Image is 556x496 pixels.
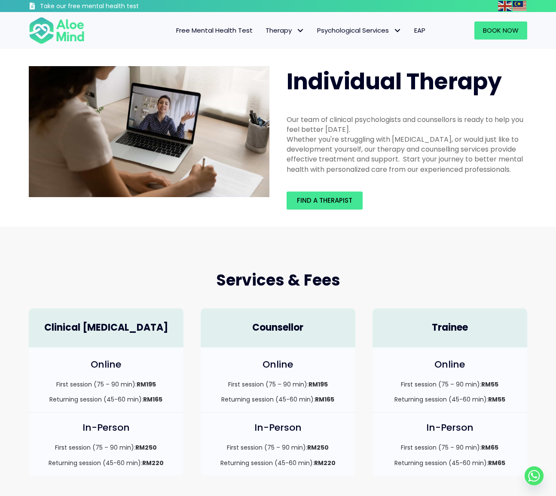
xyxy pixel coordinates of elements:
h3: Take our free mental health test [40,2,185,11]
span: Therapy: submenu [294,24,306,37]
h4: In-Person [37,421,175,435]
strong: RM65 [488,459,505,467]
p: First session (75 – 90 min): [381,443,519,452]
span: Psychological Services [317,26,401,35]
a: Take our free mental health test [29,2,185,12]
strong: RM250 [135,443,157,452]
strong: RM250 [307,443,329,452]
span: Services & Fees [216,269,340,291]
h4: Online [381,358,519,371]
nav: Menu [96,21,432,40]
strong: RM220 [314,459,336,467]
strong: RM55 [481,380,498,389]
h4: Online [37,358,175,371]
span: Free Mental Health Test [176,26,253,35]
span: Therapy [266,26,304,35]
p: Returning session (45-60 min): [209,459,347,467]
img: ms [513,1,526,11]
p: First session (75 – 90 min): [37,443,175,452]
a: Whatsapp [525,466,544,485]
p: First session (75 – 90 min): [209,443,347,452]
a: Malay [513,1,527,11]
p: First session (75 – 90 min): [381,380,519,389]
h4: In-Person [209,421,347,435]
p: Returning session (45-60 min): [381,459,519,467]
span: EAP [414,26,425,35]
strong: RM65 [481,443,498,452]
strong: RM220 [142,459,164,467]
p: Returning session (45-60 min): [37,459,175,467]
img: en [498,1,512,11]
span: Find a therapist [297,196,352,205]
strong: RM165 [315,395,334,404]
div: Our team of clinical psychologists and counsellors is ready to help you feel better [DATE]. [287,115,527,134]
strong: RM55 [488,395,505,404]
p: Returning session (45-60 min): [381,395,519,404]
span: Individual Therapy [287,66,502,97]
strong: RM165 [143,395,162,404]
h4: Clinical [MEDICAL_DATA] [37,321,175,335]
img: Aloe mind Logo [29,16,85,45]
p: First session (75 – 90 min): [37,380,175,389]
strong: RM195 [309,380,328,389]
a: Find a therapist [287,192,363,210]
h4: Counsellor [209,321,347,335]
div: Whether you're struggling with [MEDICAL_DATA], or would just like to development yourself, our th... [287,134,527,174]
p: First session (75 – 90 min): [209,380,347,389]
span: Psychological Services: submenu [391,24,403,37]
a: TherapyTherapy: submenu [259,21,311,40]
strong: RM195 [137,380,156,389]
a: Book Now [474,21,527,40]
p: Returning session (45-60 min): [209,395,347,404]
a: Psychological ServicesPsychological Services: submenu [311,21,408,40]
a: EAP [408,21,432,40]
p: Returning session (45-60 min): [37,395,175,404]
span: Book Now [483,26,519,35]
a: English [498,1,513,11]
h4: In-Person [381,421,519,435]
h4: Trainee [381,321,519,335]
a: Free Mental Health Test [170,21,259,40]
h4: Online [209,358,347,371]
img: Therapy online individual [29,66,269,198]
